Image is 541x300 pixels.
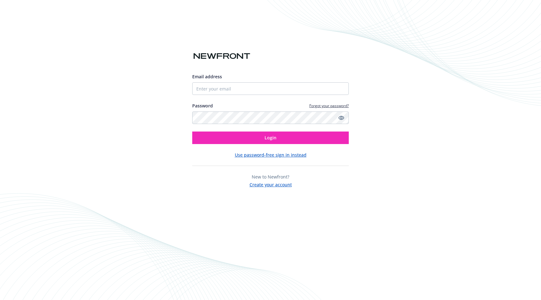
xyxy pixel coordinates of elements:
[192,82,349,95] input: Enter your email
[192,111,349,124] input: Enter your password
[250,180,292,188] button: Create your account
[192,51,251,62] img: Newfront logo
[252,174,289,180] span: New to Newfront?
[265,135,276,141] span: Login
[309,103,349,108] a: Forgot your password?
[192,102,213,109] label: Password
[192,132,349,144] button: Login
[235,152,307,158] button: Use password-free sign in instead
[337,114,345,122] a: Show password
[192,74,222,80] span: Email address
